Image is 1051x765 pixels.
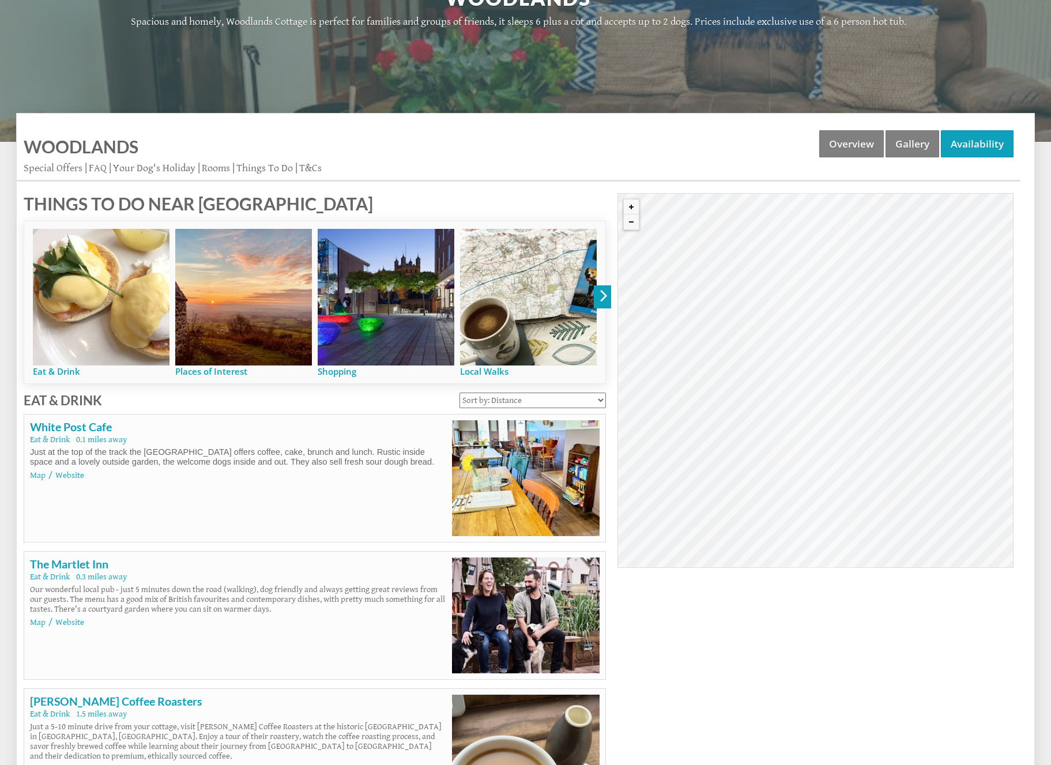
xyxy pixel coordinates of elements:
[318,229,454,365] img: Shopping
[76,709,127,719] li: 1.5 miles away
[33,229,175,377] a: Eat & Drink
[76,572,127,582] li: 0.3 miles away
[30,709,70,719] a: Eat & Drink
[30,470,46,480] a: Map
[30,435,70,444] a: Eat & Drink
[30,447,434,466] span: Just at the top of the track the [GEOGRAPHIC_DATA] offers coffee, cake, brunch and lunch. Rustic ...
[819,130,884,157] a: Overview
[175,229,312,365] img: Places of Interest
[318,229,460,377] a: Shopping
[30,585,446,614] p: Our wonderful local pub - just 5 minutes down the road (walking), dog friendly and always getting...
[30,420,112,434] a: White Post Cafe
[236,162,293,174] a: Things To Do
[24,136,138,157] a: Woodlands
[624,214,639,229] button: Zoom out
[452,557,600,673] img: The Martlet Inn
[116,16,920,28] p: Spacious and homely, Woodlands Cottage is perfect for families and groups of friends, it sleeps 6...
[30,557,108,571] a: The Martlet Inn
[24,193,606,214] h1: Things to do near [GEOGRAPHIC_DATA]
[618,194,1013,567] canvas: Map
[30,722,446,761] p: Just a 5-10 minute drive from your cottage, visit [PERSON_NAME] Coffee Roasters at the historic [...
[33,365,169,377] h4: Eat & Drink
[175,365,312,377] h4: Places of Interest
[624,199,639,214] button: Zoom in
[886,130,939,157] a: Gallery
[24,393,102,408] a: Eat & Drink
[460,229,597,365] img: Local Walks
[89,162,107,174] a: FAQ
[452,420,600,536] img: White Post Cafe
[202,162,230,174] a: Rooms
[318,365,454,377] h4: Shopping
[299,162,322,174] a: T&Cs
[24,162,82,174] a: Special Offers
[55,617,84,627] a: Website
[76,435,127,444] li: 0.1 miles away
[175,229,318,377] a: Places of Interest
[113,162,195,174] a: Your Dog's Holiday
[30,695,202,708] a: [PERSON_NAME] Coffee Roasters
[460,229,602,377] a: Local Walks
[460,365,597,377] h4: Local Walks
[33,229,169,365] img: Eat & Drink
[55,470,84,480] a: Website
[30,572,70,582] a: Eat & Drink
[941,130,1014,157] a: Availability
[30,617,46,627] a: Map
